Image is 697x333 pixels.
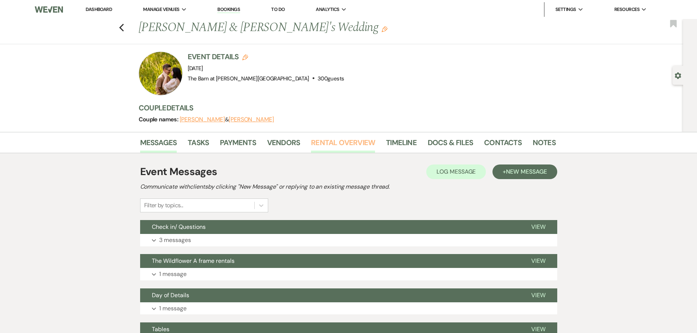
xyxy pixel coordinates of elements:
[533,137,556,153] a: Notes
[386,137,417,153] a: Timeline
[520,254,557,268] button: View
[152,257,235,265] span: The Wildflower A frame rentals
[140,268,557,280] button: 1 message
[229,117,274,122] button: [PERSON_NAME]
[492,164,557,179] button: +New Message
[220,137,256,153] a: Payments
[316,6,339,13] span: Analytics
[140,288,520,302] button: Day of Details
[382,26,387,32] button: Edit
[271,6,285,12] a: To Do
[267,137,300,153] a: Vendors
[35,2,63,17] img: Weven Logo
[675,72,681,79] button: Open lead details
[484,137,522,153] a: Contacts
[180,116,274,123] span: &
[152,291,189,299] span: Day of Details
[152,325,169,333] span: Tables
[140,137,177,153] a: Messages
[139,116,180,123] span: Couple names:
[140,220,520,234] button: Check in/ Questions
[188,75,309,82] span: The Barn at [PERSON_NAME][GEOGRAPHIC_DATA]
[159,235,191,245] p: 3 messages
[140,302,557,315] button: 1 message
[143,6,179,13] span: Manage Venues
[531,223,546,231] span: View
[144,201,183,210] div: Filter by topics...
[531,325,546,333] span: View
[152,223,206,231] span: Check in/ Questions
[531,257,546,265] span: View
[140,164,217,179] h1: Event Messages
[188,137,209,153] a: Tasks
[318,75,344,82] span: 300 guests
[426,164,486,179] button: Log Message
[217,6,240,13] a: Bookings
[520,220,557,234] button: View
[311,137,375,153] a: Rental Overview
[555,6,576,13] span: Settings
[140,254,520,268] button: The Wildflower A frame rentals
[86,6,112,12] a: Dashboard
[614,6,640,13] span: Resources
[139,19,466,37] h1: [PERSON_NAME] & [PERSON_NAME]'s Wedding
[506,168,547,175] span: New Message
[520,288,557,302] button: View
[159,269,187,279] p: 1 message
[188,65,203,72] span: [DATE]
[180,117,225,122] button: [PERSON_NAME]
[436,168,476,175] span: Log Message
[159,304,187,313] p: 1 message
[428,137,473,153] a: Docs & Files
[531,291,546,299] span: View
[139,103,548,113] h3: Couple Details
[140,234,557,246] button: 3 messages
[140,182,557,191] h2: Communicate with clients by clicking "New Message" or replying to an existing message thread.
[188,52,344,62] h3: Event Details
